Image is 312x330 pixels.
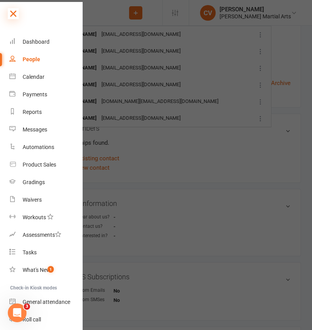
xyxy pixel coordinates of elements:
div: General attendance [23,299,70,305]
a: Reports [9,103,83,121]
div: Messages [23,126,47,133]
a: Gradings [9,174,83,191]
a: Tasks [9,244,83,261]
div: Waivers [23,197,42,203]
div: Workouts [23,214,46,220]
a: Automations [9,138,83,156]
div: Dashboard [23,39,50,45]
a: Payments [9,86,83,103]
div: Reports [23,109,42,115]
div: Assessments [23,232,61,238]
div: Product Sales [23,161,56,168]
a: Workouts [9,209,83,226]
a: General attendance kiosk mode [9,293,83,311]
iframe: Intercom live chat [8,303,27,322]
div: People [23,56,40,62]
a: People [9,51,83,68]
div: Tasks [23,249,37,255]
div: Calendar [23,74,44,80]
a: Waivers [9,191,83,209]
div: Payments [23,91,47,98]
div: What's New [23,267,51,273]
a: Calendar [9,68,83,86]
div: Gradings [23,179,45,185]
a: What's New1 [9,261,83,279]
span: 1 [48,266,54,273]
a: Product Sales [9,156,83,174]
a: Dashboard [9,33,83,51]
div: Roll call [23,316,41,323]
div: Automations [23,144,54,150]
span: 3 [24,303,30,310]
a: Assessments [9,226,83,244]
a: Messages [9,121,83,138]
a: Roll call [9,311,83,328]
